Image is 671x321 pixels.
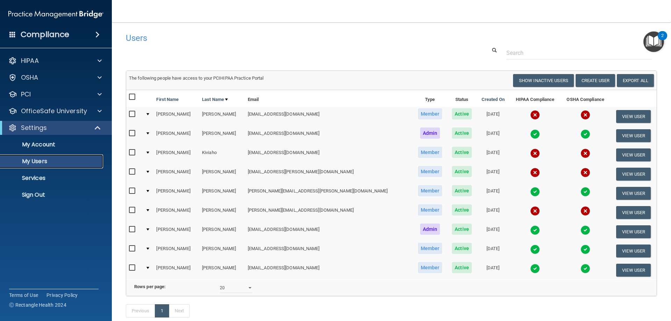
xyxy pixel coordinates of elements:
a: Privacy Policy [46,292,78,299]
a: Terms of Use [9,292,38,299]
button: View User [616,148,651,161]
span: Member [418,262,442,273]
button: Show Inactive Users [513,74,574,87]
span: Member [418,204,442,216]
a: Settings [8,124,101,132]
td: [DATE] [476,184,510,203]
td: [PERSON_NAME] [199,222,245,241]
span: Ⓒ Rectangle Health 2024 [9,301,66,308]
td: [DATE] [476,107,510,126]
button: View User [616,187,651,200]
a: Next [169,304,190,318]
a: OfficeSafe University [8,107,102,115]
a: Export All [617,74,654,87]
td: [PERSON_NAME][EMAIL_ADDRESS][DOMAIN_NAME] [245,203,413,222]
img: cross.ca9f0e7f.svg [530,206,540,216]
button: Create User [576,74,615,87]
td: [PERSON_NAME][EMAIL_ADDRESS][PERSON_NAME][DOMAIN_NAME] [245,184,413,203]
img: tick.e7d51cea.svg [580,225,590,235]
p: Sign Out [5,191,100,198]
img: tick.e7d51cea.svg [580,187,590,197]
span: Active [452,262,472,273]
th: OSHA Compliance [561,90,610,107]
span: Member [418,108,442,119]
p: My Users [5,158,100,165]
button: View User [616,129,651,142]
td: [DATE] [476,165,510,184]
button: View User [616,264,651,277]
td: [PERSON_NAME] [153,203,199,222]
span: Active [452,108,472,119]
td: [PERSON_NAME] [153,165,199,184]
span: Admin [420,127,440,139]
img: cross.ca9f0e7f.svg [580,206,590,216]
span: Active [452,185,472,196]
span: Active [452,166,472,177]
td: [DATE] [476,241,510,261]
th: HIPAA Compliance [510,90,561,107]
td: [PERSON_NAME] [153,145,199,165]
h4: Users [126,34,431,43]
span: Active [452,243,472,254]
td: [PERSON_NAME] [199,203,245,222]
p: Services [5,175,100,182]
button: View User [616,206,651,219]
span: Member [418,243,442,254]
div: 2 [661,36,664,45]
span: Member [418,185,442,196]
b: Rows per page: [134,284,166,289]
td: [DATE] [476,203,510,222]
td: [DATE] [476,222,510,241]
td: [PERSON_NAME] [199,107,245,126]
p: My Account [5,141,100,148]
span: Active [452,204,472,216]
td: [PERSON_NAME] [153,107,199,126]
td: [PERSON_NAME] [153,126,199,145]
img: tick.e7d51cea.svg [530,264,540,273]
img: cross.ca9f0e7f.svg [580,168,590,177]
th: Type [413,90,447,107]
button: View User [616,168,651,181]
h4: Compliance [21,30,69,39]
td: [PERSON_NAME] [153,184,199,203]
img: tick.e7d51cea.svg [530,129,540,139]
img: tick.e7d51cea.svg [580,129,590,139]
img: tick.e7d51cea.svg [580,245,590,254]
span: Member [418,166,442,177]
button: View User [616,225,651,238]
button: View User [616,110,651,123]
span: The following people have access to your PCIHIPAA Practice Portal [129,75,264,81]
span: Active [452,127,472,139]
img: cross.ca9f0e7f.svg [580,148,590,158]
input: Search [506,46,652,59]
img: tick.e7d51cea.svg [530,245,540,254]
p: Settings [21,124,47,132]
td: Kiviaho [199,145,245,165]
td: [EMAIL_ADDRESS][DOMAIN_NAME] [245,241,413,261]
td: [PERSON_NAME] [199,184,245,203]
a: 1 [155,304,169,318]
td: [EMAIL_ADDRESS][DOMAIN_NAME] [245,145,413,165]
p: HIPAA [21,57,39,65]
td: [EMAIL_ADDRESS][DOMAIN_NAME] [245,126,413,145]
th: Email [245,90,413,107]
img: PMB logo [8,7,103,21]
img: cross.ca9f0e7f.svg [530,110,540,120]
img: tick.e7d51cea.svg [580,264,590,273]
img: cross.ca9f0e7f.svg [530,148,540,158]
a: Created On [482,95,505,104]
td: [EMAIL_ADDRESS][DOMAIN_NAME] [245,261,413,279]
a: Previous [126,304,155,318]
a: Last Name [202,95,228,104]
td: [DATE] [476,126,510,145]
p: OSHA [21,73,38,82]
a: OSHA [8,73,102,82]
td: [EMAIL_ADDRESS][DOMAIN_NAME] [245,107,413,126]
img: cross.ca9f0e7f.svg [580,110,590,120]
span: Active [452,224,472,235]
img: tick.e7d51cea.svg [530,187,540,197]
span: Admin [420,224,440,235]
button: Open Resource Center, 2 new notifications [643,31,664,52]
td: [DATE] [476,261,510,279]
td: [PERSON_NAME] [199,126,245,145]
